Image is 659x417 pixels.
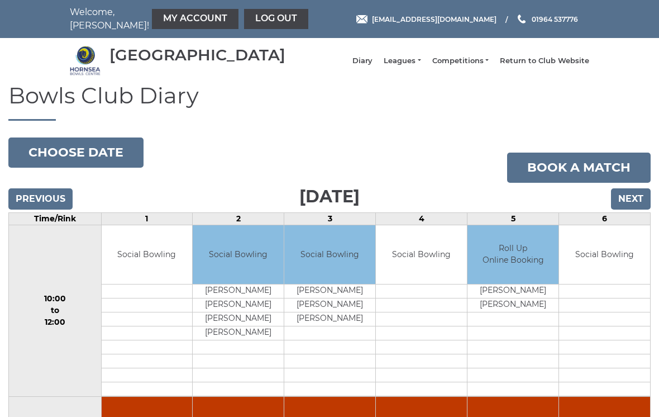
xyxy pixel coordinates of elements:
td: [PERSON_NAME] [193,284,284,298]
a: Return to Club Website [500,56,589,66]
td: [PERSON_NAME] [284,284,375,298]
img: Hornsea Bowls Centre [70,45,101,76]
td: [PERSON_NAME] [193,298,284,312]
td: 4 [376,213,467,225]
h1: Bowls Club Diary [8,83,651,121]
td: 10:00 to 12:00 [9,225,102,397]
td: Time/Rink [9,213,102,225]
td: Social Bowling [102,225,193,284]
td: 6 [559,213,651,225]
span: [EMAIL_ADDRESS][DOMAIN_NAME] [372,15,496,23]
a: Phone us 01964 537776 [516,14,578,25]
a: My Account [152,9,238,29]
td: Social Bowling [284,225,375,284]
td: [PERSON_NAME] [193,326,284,340]
td: 1 [101,213,193,225]
a: Diary [352,56,373,66]
a: Log out [244,9,308,29]
td: Social Bowling [559,225,650,284]
td: 3 [284,213,376,225]
span: 01964 537776 [532,15,578,23]
td: 2 [193,213,284,225]
td: Roll Up Online Booking [467,225,558,284]
button: Choose date [8,138,144,168]
a: Leagues [384,56,421,66]
td: [PERSON_NAME] [284,312,375,326]
td: Social Bowling [193,225,284,284]
td: [PERSON_NAME] [284,298,375,312]
a: Competitions [432,56,489,66]
img: Email [356,15,367,23]
td: 5 [467,213,559,225]
td: [PERSON_NAME] [467,298,558,312]
td: Social Bowling [376,225,467,284]
input: Next [611,188,651,210]
img: Phone us [518,15,526,23]
nav: Welcome, [PERSON_NAME]! [70,6,276,32]
td: [PERSON_NAME] [193,312,284,326]
a: Email [EMAIL_ADDRESS][DOMAIN_NAME] [356,14,496,25]
div: [GEOGRAPHIC_DATA] [109,46,285,64]
input: Previous [8,188,73,210]
a: Book a match [507,153,651,183]
td: [PERSON_NAME] [467,284,558,298]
